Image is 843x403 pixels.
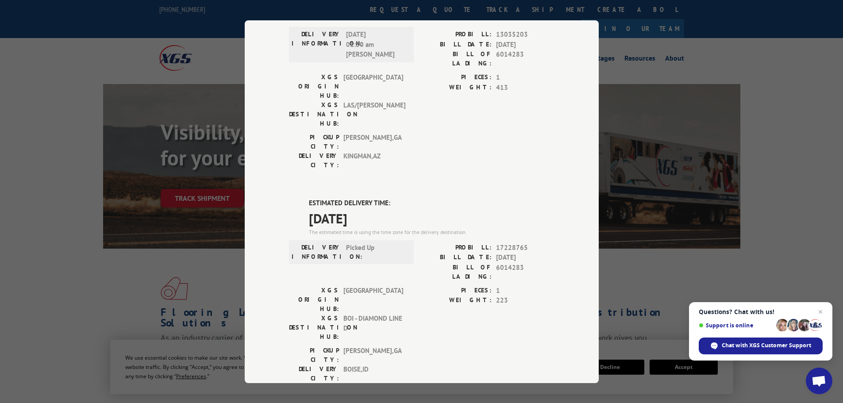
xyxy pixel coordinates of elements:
label: WEIGHT: [422,82,492,92]
span: [GEOGRAPHIC_DATA] [343,285,403,313]
span: DELIVERED [309,3,554,23]
span: Chat with XGS Customer Support [722,342,811,349]
label: PICKUP CITY: [289,345,339,364]
label: DELIVERY INFORMATION: [292,242,342,261]
label: XGS ORIGIN HUB: [289,285,339,313]
span: [DATE] [496,39,554,50]
span: [PERSON_NAME] , GA [343,133,403,151]
span: 13035203 [496,30,554,40]
span: 17228765 [496,242,554,253]
label: ESTIMATED DELIVERY TIME: [309,198,554,208]
label: PICKUP CITY: [289,133,339,151]
label: BILL DATE: [422,39,492,50]
label: XGS ORIGIN HUB: [289,73,339,100]
label: BILL DATE: [422,253,492,263]
label: PROBILL: [422,242,492,253]
span: Picked Up [346,242,406,261]
span: 6014283 [496,50,554,68]
span: KINGMAN , AZ [343,151,403,170]
span: BOISE , ID [343,364,403,383]
span: [DATE] [309,208,554,228]
label: WEIGHT: [422,296,492,306]
span: [GEOGRAPHIC_DATA] [343,73,403,100]
span: [DATE] [496,253,554,263]
label: DELIVERY INFORMATION: [292,30,342,60]
label: BILL OF LADING: [422,262,492,281]
span: 413 [496,82,554,92]
label: PIECES: [422,73,492,83]
span: 1 [496,285,554,296]
div: The estimated time is using the time zone for the delivery destination. [309,228,554,236]
span: 6014283 [496,262,554,281]
span: Questions? Chat with us! [699,308,823,315]
span: 223 [496,296,554,306]
label: BILL OF LADING: [422,50,492,68]
span: Chat with XGS Customer Support [699,338,823,354]
label: XGS DESTINATION HUB: [289,100,339,128]
label: PROBILL: [422,30,492,40]
label: DELIVERY CITY: [289,151,339,170]
span: Support is online [699,322,773,329]
a: Open chat [806,368,832,394]
span: 1 [496,73,554,83]
label: DELIVERY CITY: [289,364,339,383]
span: [PERSON_NAME] , GA [343,345,403,364]
span: BOI - DIAMOND LINE D [343,313,403,341]
label: PIECES: [422,285,492,296]
label: XGS DESTINATION HUB: [289,313,339,341]
span: LAS/[PERSON_NAME] [343,100,403,128]
span: [DATE] 01:30 am [PERSON_NAME] [346,30,406,60]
